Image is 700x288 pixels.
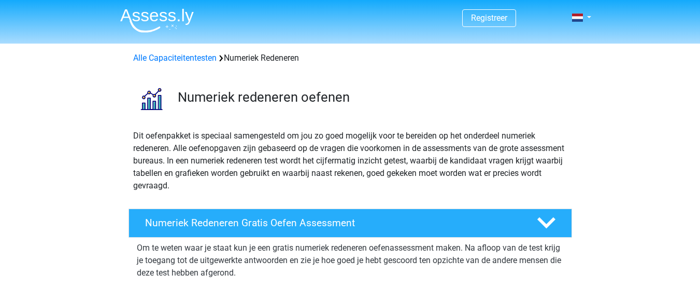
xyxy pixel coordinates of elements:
a: Numeriek Redeneren Gratis Oefen Assessment [124,209,576,238]
h4: Numeriek Redeneren Gratis Oefen Assessment [145,217,520,229]
a: Registreer [471,13,507,23]
a: Alle Capaciteitentesten [133,53,217,63]
p: Dit oefenpakket is speciaal samengesteld om jou zo goed mogelijk voor te bereiden op het onderdee... [133,130,567,192]
h3: Numeriek redeneren oefenen [178,89,564,105]
img: numeriek redeneren [129,77,173,121]
img: Assessly [120,8,194,33]
div: Numeriek Redeneren [129,52,572,64]
p: Om te weten waar je staat kun je een gratis numeriek redeneren oefenassessment maken. Na afloop v... [137,242,564,279]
